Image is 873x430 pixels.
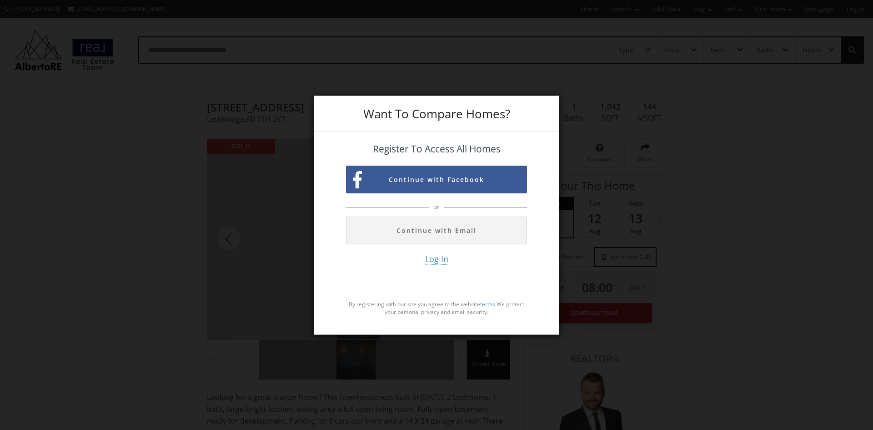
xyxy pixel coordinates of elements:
[346,217,527,244] button: Continue with Email
[431,202,442,212] span: or
[425,253,448,265] span: Log In
[346,108,527,120] h3: Want To Compare Homes?
[353,171,362,189] img: facebook-sign-up
[346,144,527,154] h4: Register To Access All Homes
[480,300,495,308] a: terms
[346,300,527,316] p: By registering with our site you agree to the website . We protect your personal privacy and emai...
[346,166,527,193] button: Continue with Facebook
